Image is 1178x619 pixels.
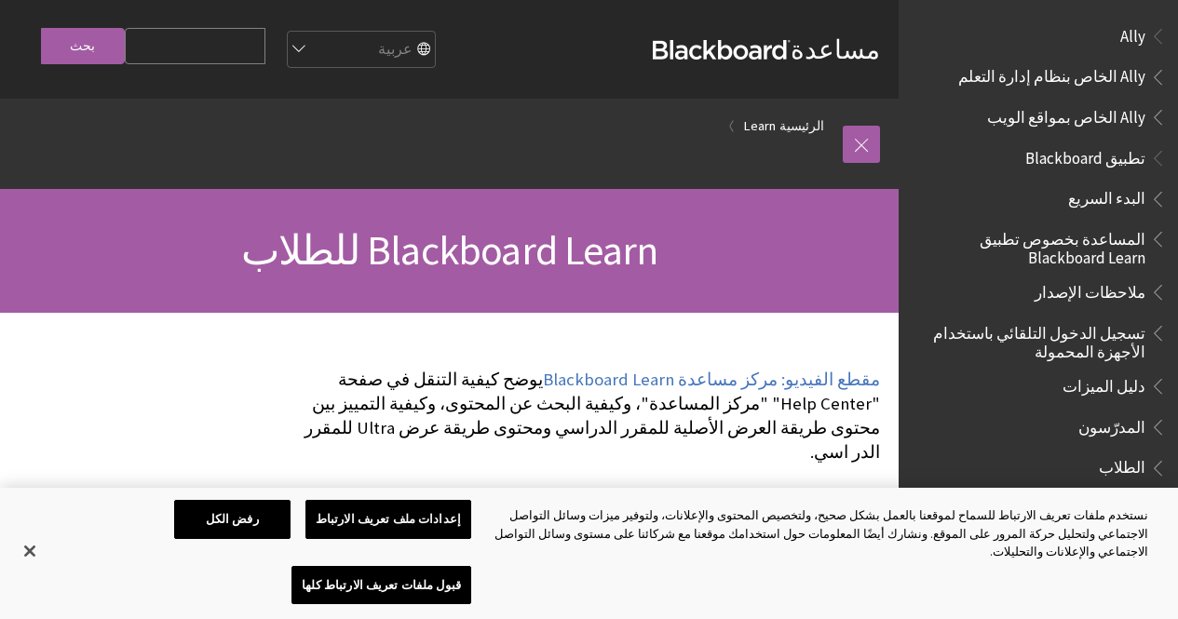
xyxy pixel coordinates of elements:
[305,500,471,539] button: إعدادات ملف تعريف الارتباط
[9,531,50,572] button: إغلاق
[779,114,824,138] a: الرئيسية
[294,368,880,465] p: يوضح كيفية التنقل في صفحة "Help Center" "مركز المساعدة"، وكيفية البحث عن المحتوى، وكيفية التمييز ...
[471,506,1148,561] div: نستخدم ملفات تعريف الارتباط للسماح لموقعنا بالعمل بشكل صحيح، ولتخصيص المحتوى والإعلانات، ولتوفير ...
[1035,276,1145,302] span: ملاحظات الإصدار
[41,28,125,64] input: بحث
[910,20,1167,133] nav: Book outline for Anthology Ally Help
[1063,370,1145,396] span: دليل الميزات
[1120,20,1145,46] span: Ally
[241,224,657,276] span: Blackboard Learn للطلاب
[958,61,1145,87] span: Ally الخاص بنظام إدارة التعلم
[1078,411,1145,437] span: المدرّسون
[291,565,471,604] button: قبول ملفات تعريف الارتباط كلها
[744,114,776,138] a: Learn
[174,500,291,539] button: رفض الكل
[1025,142,1145,168] span: تطبيق Blackboard
[987,101,1145,127] span: Ally الخاص بمواقع الويب
[543,369,880,391] a: مقطع الفيديو: مركز مساعدة Blackboard Learn
[1068,183,1145,209] span: البدء السريع
[653,40,791,60] strong: Blackboard
[1099,452,1145,478] span: الطلاب
[921,223,1145,267] span: المساعدة بخصوص تطبيق Blackboard Learn
[921,317,1145,361] span: تسجيل الدخول التلقائي باستخدام الأجهزة المحمولة
[286,32,435,69] select: Site Language Selector
[653,33,880,66] a: مساعدةBlackboard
